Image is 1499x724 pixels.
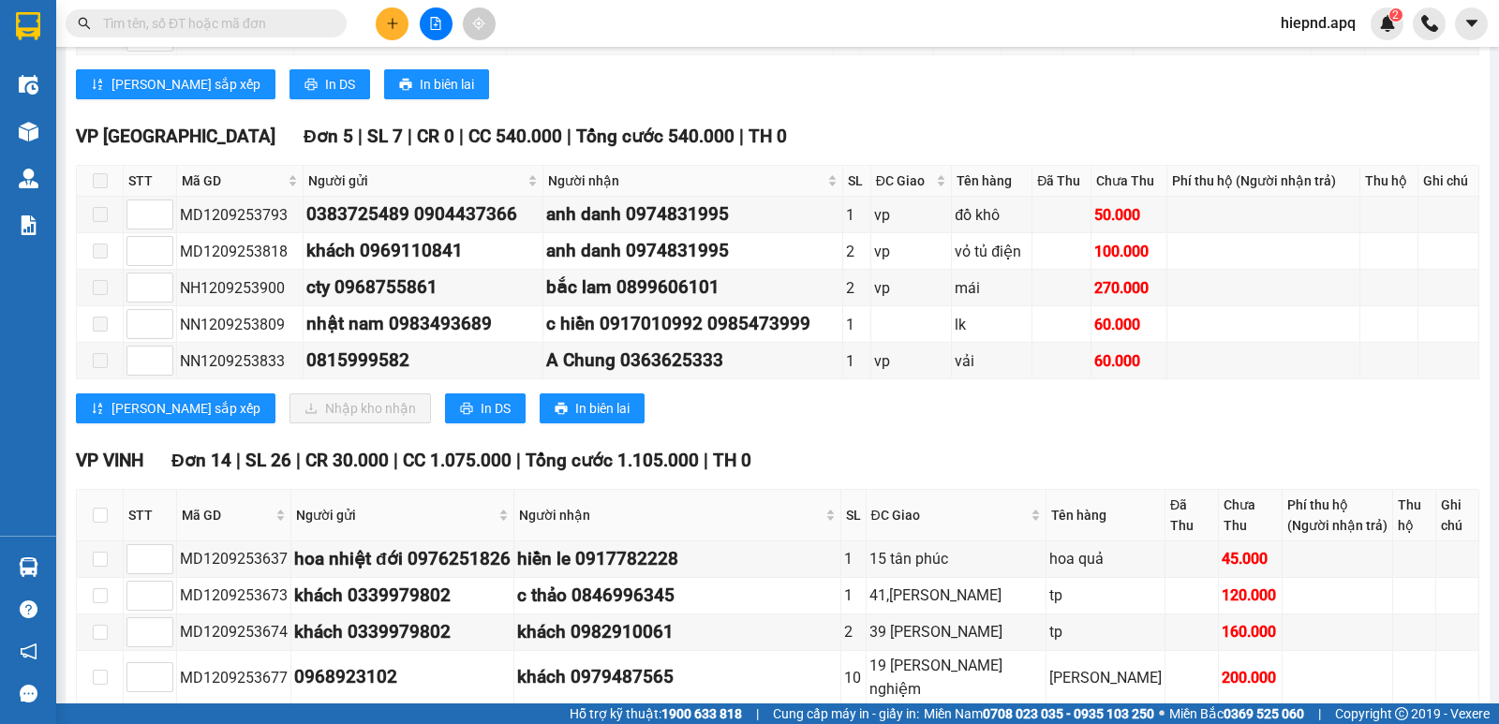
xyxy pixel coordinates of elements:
[846,349,868,373] div: 1
[517,663,838,691] div: khách 0979487565
[1091,166,1167,197] th: Chưa Thu
[393,450,398,471] span: |
[1224,706,1304,721] strong: 0369 525 060
[463,7,496,40] button: aim
[871,505,1027,525] span: ĐC Giao
[1283,490,1393,541] th: Phí thu hộ (Người nhận trả)
[429,17,442,30] span: file-add
[420,7,453,40] button: file-add
[526,450,699,471] span: Tổng cước 1.105.000
[19,557,38,577] img: warehouse-icon
[306,310,541,338] div: nhật nam 0983493689
[294,582,511,610] div: khách 0339979802
[19,169,38,188] img: warehouse-icon
[417,126,454,147] span: CR 0
[1418,166,1479,197] th: Ghi chú
[516,450,521,471] span: |
[548,170,824,191] span: Người nhận
[1049,666,1162,689] div: [PERSON_NAME]
[955,313,1029,336] div: lk
[399,78,412,93] span: printer
[91,78,104,93] span: sort-ascending
[955,240,1029,263] div: vỏ tủ điện
[1392,8,1399,22] span: 2
[180,547,288,570] div: MD1209253637
[1222,620,1280,643] div: 160.000
[358,126,363,147] span: |
[16,12,40,40] img: logo-vxr
[180,203,300,227] div: MD1209253793
[846,313,868,336] div: 1
[773,703,919,724] span: Cung cấp máy in - giấy in:
[983,706,1154,721] strong: 0708 023 035 - 0935 103 250
[1049,547,1162,570] div: hoa quả
[924,703,1154,724] span: Miền Nam
[78,17,91,30] span: search
[182,136,260,150] strong: 1900 57 57 57 -
[844,666,863,689] div: 10
[844,547,863,570] div: 1
[90,136,182,150] strong: TĐ chuyển phát:
[955,276,1029,300] div: mái
[171,450,231,471] span: Đơn 14
[306,200,541,229] div: 0383725489 0904437366
[739,126,744,147] span: |
[846,240,868,263] div: 2
[874,276,948,300] div: vp
[546,347,839,375] div: A Chung 0363625333
[756,703,759,724] span: |
[1455,7,1488,40] button: caret-down
[386,17,399,30] span: plus
[180,240,300,263] div: MD1209253818
[177,343,304,379] td: NN1209253833
[306,273,541,302] div: cty 0968755861
[308,170,525,191] span: Người gửi
[177,651,291,704] td: MD1209253677
[704,450,708,471] span: |
[869,584,1043,607] div: 41,[PERSON_NAME]
[180,313,300,336] div: NN1209253809
[955,349,1029,373] div: vải
[245,450,291,471] span: SL 26
[76,69,275,99] button: sort-ascending[PERSON_NAME] sắp xếp
[306,347,541,375] div: 0815999582
[111,398,260,419] span: [PERSON_NAME] sắp xếp
[182,505,272,525] span: Mã GD
[1046,490,1165,541] th: Tên hàng
[294,545,511,573] div: hoa nhiệt đới 0976251826
[1222,547,1280,570] div: 45.000
[177,270,304,306] td: NH1209253900
[517,582,838,610] div: c thảo 0846996345
[869,547,1043,570] div: 15 tân phúc
[180,584,288,607] div: MD1209253673
[177,614,291,651] td: MD1209253674
[1379,15,1396,32] img: icon-new-feature
[661,706,742,721] strong: 1900 633 818
[517,618,838,646] div: khách 0982910061
[180,666,288,689] div: MD1209253677
[874,240,948,263] div: vp
[109,112,260,132] strong: PHIẾU GỬI HÀNG
[540,393,645,423] button: printerIn biên lai
[576,126,735,147] span: Tổng cước 540.000
[296,450,301,471] span: |
[20,643,37,660] span: notification
[1094,276,1164,300] div: 270.000
[10,46,84,139] img: logo
[846,203,868,227] div: 1
[1266,11,1371,35] span: hiepnd.apq
[519,505,822,525] span: Người nhận
[376,7,408,40] button: plus
[955,203,1029,227] div: đồ khô
[19,75,38,95] img: warehouse-icon
[76,126,275,147] span: VP [GEOGRAPHIC_DATA]
[296,505,495,525] span: Người gửi
[20,685,37,702] span: message
[1094,349,1164,373] div: 60.000
[1094,203,1164,227] div: 50.000
[306,237,541,265] div: khách 0969110841
[177,578,291,614] td: MD1209253673
[459,126,464,147] span: |
[124,166,177,197] th: STT
[1318,703,1321,724] span: |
